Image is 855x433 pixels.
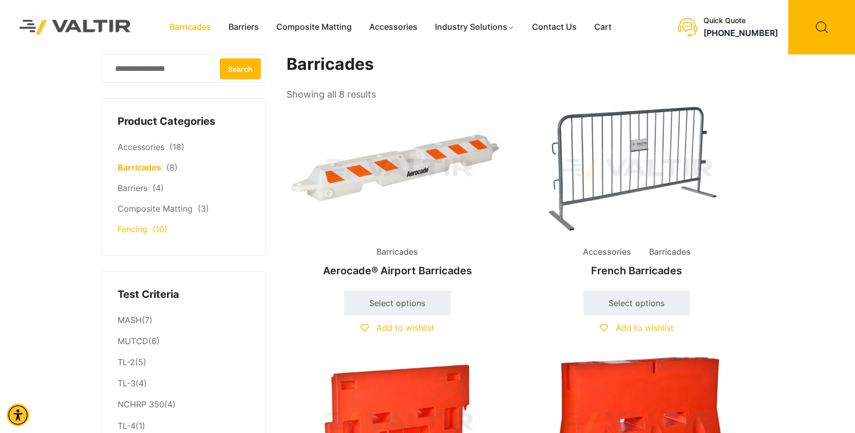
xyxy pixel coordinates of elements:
[118,203,193,214] a: Composite Matting
[575,244,639,260] span: Accessories
[287,86,376,103] p: Showing all 8 results
[360,20,426,35] a: Accessories
[118,315,142,325] a: MASH
[118,114,250,129] h4: Product Categories
[118,357,135,367] a: TL-2
[344,291,451,315] a: Select options for “Aerocade® Airport Barricades”
[220,20,268,35] a: Barriers
[118,421,136,431] a: TL-4
[704,28,778,38] a: call (888) 496-3625
[161,20,220,35] a: Barricades
[268,20,360,35] a: Composite Matting
[583,291,690,315] a: Select options for “French Barricades”
[166,162,178,173] span: (8)
[118,394,250,416] li: (4)
[585,20,620,35] a: Cart
[641,244,698,260] span: Barricades
[600,323,674,333] a: Add to wishlist
[169,142,184,152] span: (18)
[220,58,261,79] button: Search
[287,103,508,282] a: BarricadesAerocade® Airport Barricades
[118,183,147,193] a: Barriers
[287,259,508,282] h2: Aerocade® Airport Barricades
[287,54,749,74] h1: Barricades
[360,323,434,333] a: Add to wishlist
[118,373,250,394] li: (4)
[7,404,29,426] div: Accessibility Menu
[287,103,508,236] img: Barricades
[526,259,748,282] h2: French Barricades
[118,310,250,331] li: (7)
[118,287,250,303] h4: Test Criteria
[369,244,426,260] span: Barricades
[616,323,674,333] span: Add to wishlist
[526,103,748,282] a: Accessories BarricadesFrench Barricades
[523,20,585,35] a: Contact Us
[426,20,523,35] a: Industry Solutions
[118,378,136,388] a: TL-3
[118,336,148,346] a: MUTCD
[704,16,778,25] div: Quick Quote
[198,203,209,214] span: (3)
[118,399,164,409] a: NCHRP 350
[153,224,167,234] span: (10)
[118,142,164,152] a: Accessories
[526,103,748,236] img: Accessories
[153,183,164,193] span: (4)
[118,162,161,173] a: Barricades
[376,323,434,333] span: Add to wishlist
[118,352,250,373] li: (5)
[118,331,250,352] li: (6)
[8,8,143,47] img: Valtir Rentals
[102,54,266,83] input: Search for:
[118,224,147,234] a: Fencing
